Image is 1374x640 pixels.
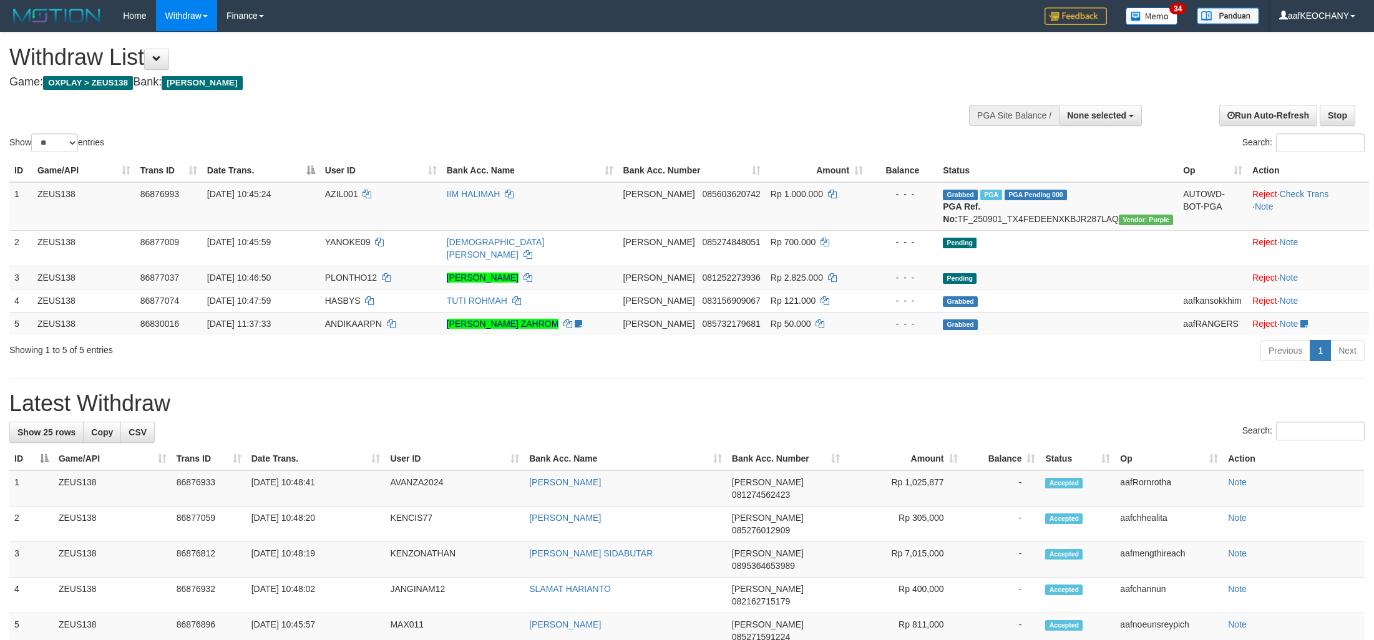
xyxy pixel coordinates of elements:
[1178,312,1247,335] td: aafRANGERS
[529,477,601,487] a: [PERSON_NAME]
[447,273,519,283] a: [PERSON_NAME]
[9,159,32,182] th: ID
[172,542,246,578] td: 86876812
[963,470,1041,507] td: -
[140,189,179,199] span: 86876993
[9,289,32,312] td: 4
[83,422,121,443] a: Copy
[1219,105,1317,126] a: Run Auto-Refresh
[447,189,500,199] a: IIM HALIMAH
[1247,289,1369,312] td: ·
[325,319,382,329] span: ANDIKAARPN
[129,427,147,437] span: CSV
[246,578,386,613] td: [DATE] 10:48:02
[1178,182,1247,231] td: AUTOWD-BOT-PGA
[1242,422,1365,440] label: Search:
[1310,340,1331,361] a: 1
[1276,422,1365,440] input: Search:
[54,507,172,542] td: ZEUS138
[943,319,978,330] span: Grabbed
[1247,230,1369,266] td: ·
[702,296,760,306] span: Copy 083156909067 to clipboard
[172,578,246,613] td: 86876932
[1247,159,1369,182] th: Action
[1255,201,1274,211] a: Note
[9,312,32,335] td: 5
[963,578,1041,613] td: -
[732,477,804,487] span: [PERSON_NAME]
[1045,478,1083,488] span: Accepted
[771,237,816,247] span: Rp 700.000
[325,237,371,247] span: YANOKE09
[172,470,246,507] td: 86876933
[9,578,54,613] td: 4
[766,159,868,182] th: Amount: activate to sort column ascending
[1045,620,1083,631] span: Accepted
[140,296,179,306] span: 86877074
[702,189,760,199] span: Copy 085603620742 to clipboard
[771,273,823,283] span: Rp 2.825.000
[1045,584,1083,595] span: Accepted
[320,159,442,182] th: User ID: activate to sort column ascending
[1252,237,1277,247] a: Reject
[1197,7,1259,24] img: panduan.png
[385,542,524,578] td: KENZONATHAN
[1119,215,1173,225] span: Vendor URL: https://trx4.1velocity.biz
[385,470,524,507] td: AVANZA2024
[1320,105,1355,126] a: Stop
[1040,447,1115,470] th: Status: activate to sort column ascending
[9,76,904,89] h4: Game: Bank:
[1252,296,1277,306] a: Reject
[9,391,1365,416] h1: Latest Withdraw
[32,266,135,289] td: ZEUS138
[120,422,155,443] a: CSV
[873,236,933,248] div: - - -
[938,182,1178,231] td: TF_250901_TX4FEDEENXKBJR287LAQ
[1280,319,1298,329] a: Note
[207,319,271,329] span: [DATE] 11:37:33
[1178,289,1247,312] td: aafkansokkhim
[980,190,1002,200] span: Marked by aafRornrotha
[969,105,1059,126] div: PGA Site Balance /
[1169,3,1186,14] span: 34
[447,319,559,329] a: [PERSON_NAME] ZAHROM
[32,289,135,312] td: ZEUS138
[771,296,816,306] span: Rp 121.000
[618,159,766,182] th: Bank Acc. Number: activate to sort column ascending
[732,548,804,558] span: [PERSON_NAME]
[1067,110,1126,120] span: None selected
[1260,340,1310,361] a: Previous
[1045,7,1107,25] img: Feedback.jpg
[207,189,271,199] span: [DATE] 10:45:24
[162,76,242,90] span: [PERSON_NAME]
[1178,159,1247,182] th: Op: activate to sort column ascending
[325,296,361,306] span: HASBYS
[873,318,933,330] div: - - -
[845,447,963,470] th: Amount: activate to sort column ascending
[32,312,135,335] td: ZEUS138
[246,447,386,470] th: Date Trans.: activate to sort column ascending
[32,159,135,182] th: Game/API: activate to sort column ascending
[1242,133,1365,152] label: Search:
[771,319,811,329] span: Rp 50.000
[1059,105,1142,126] button: None selected
[1252,189,1277,199] a: Reject
[447,237,545,259] a: [DEMOGRAPHIC_DATA][PERSON_NAME]
[732,561,795,571] span: Copy 0895364653989 to clipboard
[529,513,601,523] a: [PERSON_NAME]
[9,507,54,542] td: 2
[732,513,804,523] span: [PERSON_NAME]
[43,76,133,90] span: OXPLAY > ZEUS138
[207,296,271,306] span: [DATE] 10:47:59
[623,189,695,199] span: [PERSON_NAME]
[1115,507,1223,542] td: aafchhealita
[1280,237,1298,247] a: Note
[727,447,845,470] th: Bank Acc. Number: activate to sort column ascending
[868,159,938,182] th: Balance
[202,159,320,182] th: Date Trans.: activate to sort column descending
[172,447,246,470] th: Trans ID: activate to sort column ascending
[140,273,179,283] span: 86877037
[623,273,695,283] span: [PERSON_NAME]
[325,189,358,199] span: AZIL001
[54,542,172,578] td: ZEUS138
